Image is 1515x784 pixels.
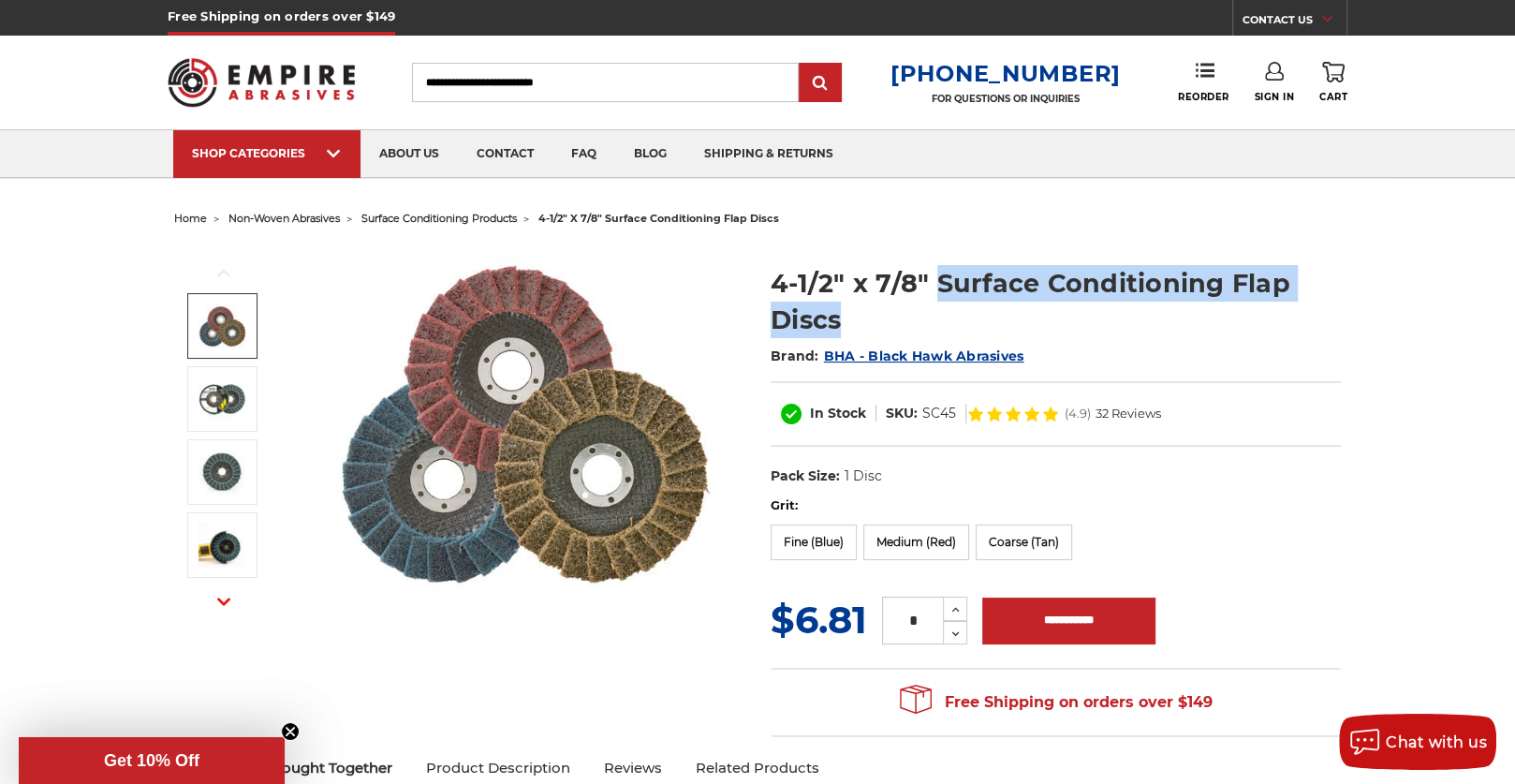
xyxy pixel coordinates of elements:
button: Close teaser [281,722,300,741]
span: Get 10% Off [104,751,199,770]
img: Scotch brite flap discs [199,303,245,349]
img: Angle grinder with blue surface conditioning flap disc [199,522,245,569]
a: surface conditioning products [361,212,517,225]
img: 4-1/2" x 7/8" Surface Conditioning Flap Discs [199,449,245,496]
span: Reorder [1178,91,1229,103]
span: Brand: [771,348,819,364]
span: $6.81 [771,597,867,643]
span: Sign In [1254,91,1294,103]
div: Get 10% OffClose teaser [19,737,285,784]
a: Cart [1319,62,1347,103]
a: shipping & returns [685,130,852,178]
dt: Pack Size: [771,466,840,486]
a: BHA - Black Hawk Abrasives [824,348,1024,364]
img: Empire Abrasives [168,46,355,119]
button: Next [201,581,246,621]
span: 32 Reviews [1096,407,1161,420]
a: home [174,212,207,225]
span: Chat with us [1386,733,1487,751]
a: faq [552,130,615,178]
a: CONTACT US [1243,9,1346,36]
h1: 4-1/2" x 7/8" Surface Conditioning Flap Discs [771,265,1341,338]
span: 4-1/2" x 7/8" surface conditioning flap discs [538,212,779,225]
p: FOR QUESTIONS OR INQUIRIES [890,93,1121,105]
label: Grit: [771,496,1341,515]
a: blog [615,130,685,178]
a: Reorder [1178,62,1229,102]
span: In Stock [810,405,866,422]
a: about us [360,130,458,178]
span: Cart [1319,91,1347,103]
input: Submit [802,65,839,102]
a: [PHONE_NUMBER] [890,60,1121,87]
img: Black Hawk Abrasives Surface Conditioning Flap Disc - Blue [199,376,245,422]
button: Previous [201,253,246,293]
img: Scotch brite flap discs [335,245,710,610]
dd: 1 Disc [845,466,882,486]
a: contact [458,130,552,178]
button: Chat with us [1339,714,1496,770]
dt: SKU: [886,404,918,423]
a: non-woven abrasives [228,212,340,225]
span: (4.9) [1065,407,1091,420]
dd: SC45 [922,404,956,423]
span: Free Shipping on orders over $149 [900,684,1213,721]
div: SHOP CATEGORIES [192,146,342,160]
